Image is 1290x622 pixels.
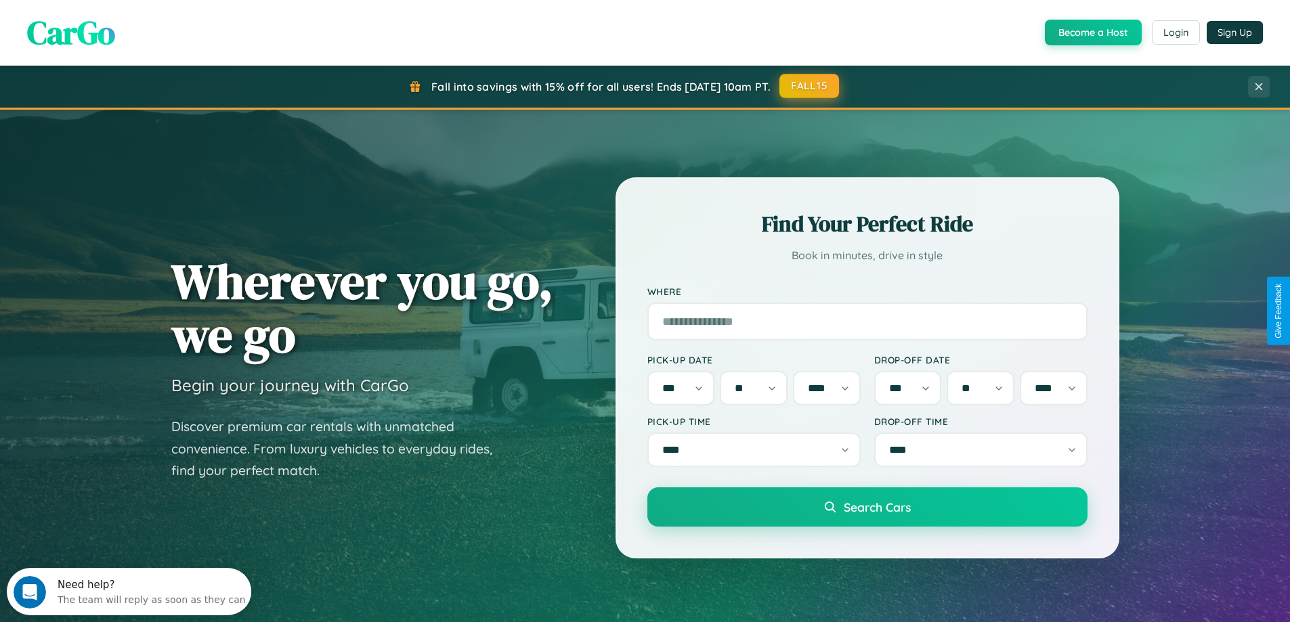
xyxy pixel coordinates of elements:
[171,416,510,482] p: Discover premium car rentals with unmatched convenience. From luxury vehicles to everyday rides, ...
[7,568,251,615] iframe: Intercom live chat discovery launcher
[647,246,1088,265] p: Book in minutes, drive in style
[171,254,553,361] h1: Wherever you go, we go
[51,22,239,37] div: The team will reply as soon as they can
[647,416,861,427] label: Pick-up Time
[431,80,771,93] span: Fall into savings with 15% off for all users! Ends [DATE] 10am PT.
[14,576,46,608] iframe: Intercom live chat
[647,354,861,365] label: Pick-up Date
[1207,21,1263,44] button: Sign Up
[647,487,1088,527] button: Search Cars
[647,286,1088,297] label: Where
[874,416,1088,427] label: Drop-off Time
[874,354,1088,365] label: Drop-off Date
[1274,284,1283,338] div: Give Feedback
[1152,20,1200,45] button: Login
[647,209,1088,239] h2: Find Your Perfect Ride
[51,12,239,22] div: Need help?
[844,499,911,514] span: Search Cars
[171,375,409,395] h3: Begin your journey with CarGo
[5,5,252,43] div: Open Intercom Messenger
[1045,20,1142,45] button: Become a Host
[779,74,839,98] button: FALL15
[27,10,115,55] span: CarGo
